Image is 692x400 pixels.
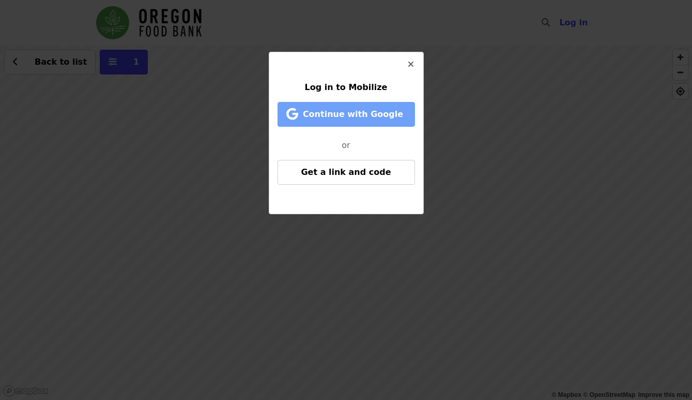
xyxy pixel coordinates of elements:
span: Continue with Google [303,109,403,119]
button: Close [398,52,423,77]
span: or [342,140,350,150]
button: Continue with Google [278,102,415,127]
span: Get a link and code [301,167,391,177]
button: Get a link and code [278,160,415,185]
i: google icon [286,107,298,122]
i: times icon [408,60,414,69]
span: Log in to Mobilize [305,82,388,92]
